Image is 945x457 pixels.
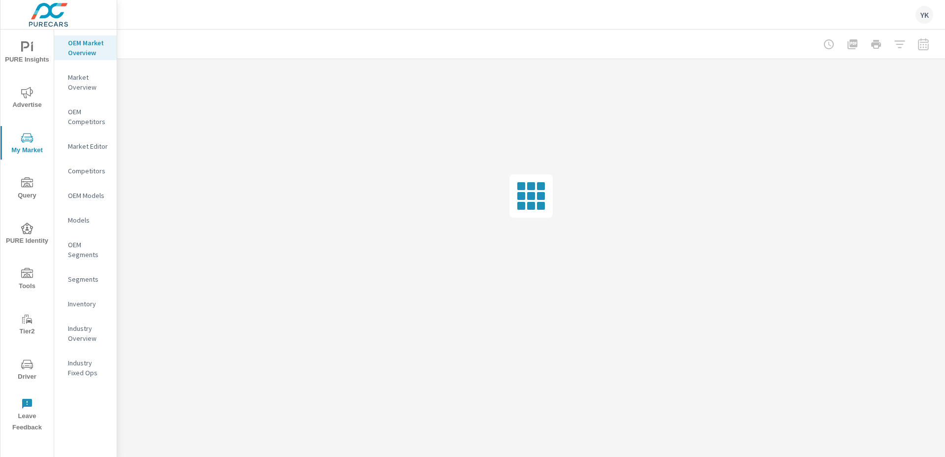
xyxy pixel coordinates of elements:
span: Driver [3,359,51,383]
span: Query [3,177,51,201]
p: Inventory [68,299,109,309]
div: Industry Fixed Ops [54,356,117,380]
p: Market Editor [68,141,109,151]
span: Advertise [3,87,51,111]
div: YK [915,6,933,24]
div: Inventory [54,296,117,311]
div: Models [54,213,117,228]
span: My Market [3,132,51,156]
span: PURE Identity [3,223,51,247]
div: OEM Models [54,188,117,203]
div: Segments [54,272,117,287]
div: OEM Market Overview [54,35,117,60]
span: Leave Feedback [3,398,51,433]
p: Competitors [68,166,109,176]
div: OEM Segments [54,237,117,262]
span: Tier2 [3,313,51,337]
p: Market Overview [68,72,109,92]
p: OEM Market Overview [68,38,109,58]
p: Models [68,215,109,225]
p: OEM Models [68,191,109,200]
div: Market Overview [54,70,117,95]
div: OEM Competitors [54,104,117,129]
p: Segments [68,274,109,284]
p: Industry Overview [68,324,109,343]
div: Industry Overview [54,321,117,346]
span: Tools [3,268,51,292]
p: OEM Segments [68,240,109,260]
div: nav menu [0,30,54,437]
p: OEM Competitors [68,107,109,127]
div: Market Editor [54,139,117,154]
div: Competitors [54,163,117,178]
span: PURE Insights [3,41,51,65]
p: Industry Fixed Ops [68,358,109,378]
